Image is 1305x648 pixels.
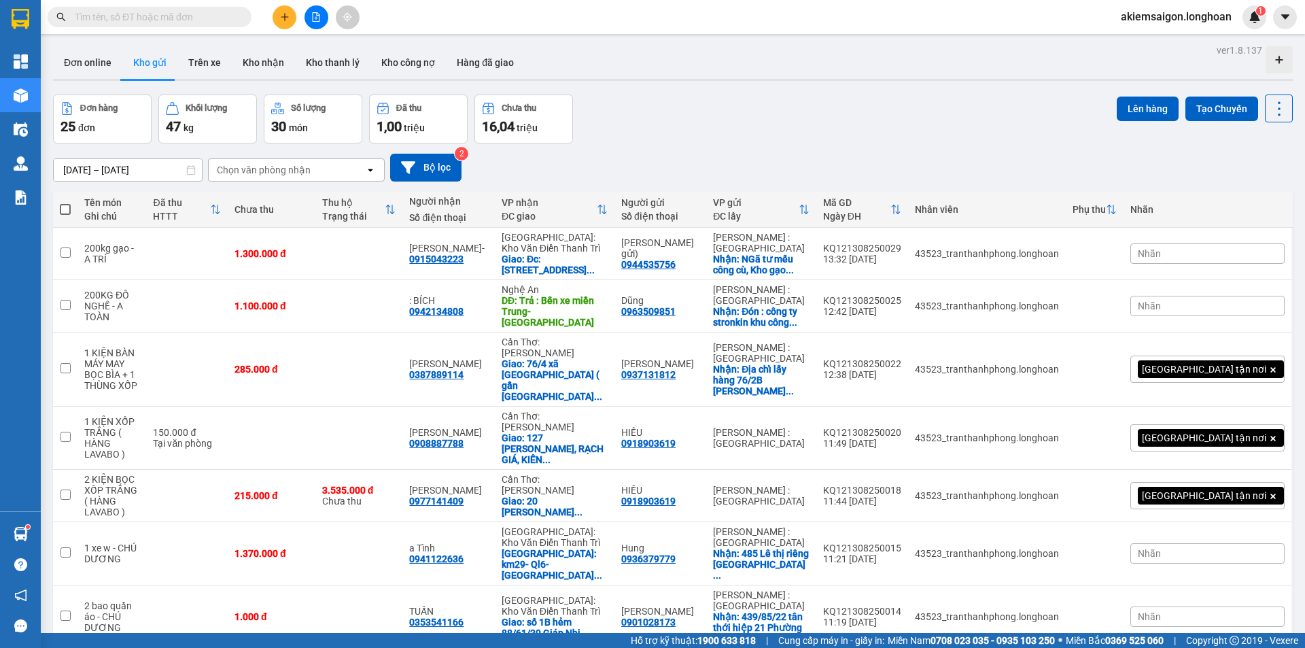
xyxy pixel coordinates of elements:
img: dashboard-icon [14,54,28,69]
div: HIẾU [621,427,699,438]
div: Giao: số 1B hẻm 88/61/39 Giáp Nhị Phường Thịnh Liệt Quận Hoàng Mai Hà Nội [502,617,608,638]
div: KQ121308250015 [823,543,901,553]
div: Nguyễn Hoàng [621,358,699,369]
span: plus [280,12,290,22]
div: ver 1.8.137 [1217,43,1262,58]
div: Nhận: 439/85/22 tân thới hiệp 21 Phường Tân Thới Hiệp Quận 12 TP. Hồ Chí Minh [713,611,810,644]
button: Kho thanh lý [295,46,370,79]
div: Tên món [84,197,139,208]
button: Đơn online [53,46,122,79]
div: 1.370.000 đ [234,548,309,559]
span: question-circle [14,558,27,571]
div: 11:21 [DATE] [823,553,901,564]
div: 0915043223 [409,254,464,265]
div: 0918903619 [621,438,676,449]
div: Phụ thu [1073,204,1106,215]
div: 43523_tranthanhphong.longhoan [915,432,1059,443]
strong: 0369 525 060 [1105,635,1164,646]
img: warehouse-icon [14,88,28,103]
div: 1 KIỆN BÀN MÁY MAY BỌC BÌA + 1 THÙNG XỐP [84,347,139,391]
div: Giao: 76/4 xã An Bình ( gần Nhà Thờ Tin Lành Hoà Ninh ) Tỉnh Vĩnh Long [502,358,608,402]
button: Trên xe [177,46,232,79]
button: Số lượng30món [264,95,362,143]
input: Tìm tên, số ĐT hoặc mã đơn [75,10,235,24]
div: Trạng thái [322,211,385,222]
div: Chọn văn phòng nhận [217,163,311,177]
button: file-add [304,5,328,29]
div: 0944535756 [621,259,676,270]
div: 43523_tranthanhphong.longhoan [915,248,1059,259]
div: Người nhận [409,196,488,207]
div: Ngày ĐH [823,211,890,222]
div: a Tình [409,543,488,553]
div: [PERSON_NAME] : [GEOGRAPHIC_DATA] [713,526,810,548]
div: 0387889114 [409,369,464,380]
img: warehouse-icon [14,527,28,541]
div: 1.300.000 đ [234,248,309,259]
button: Lên hàng [1117,97,1179,121]
span: aim [343,12,352,22]
th: Toggle SortBy [1066,192,1124,228]
span: 47 [166,118,181,135]
div: 150.000 đ [153,427,221,438]
div: Giao: 127 LÂM QUANG KY, RẠCH GIÁ, KIÊN GIANG [502,432,608,465]
div: Quỳnh Như [409,358,488,369]
div: 1.000 đ [234,611,309,622]
img: warehouse-icon [14,156,28,171]
div: HIẾU [621,485,699,496]
div: Cần Thơ: [PERSON_NAME] [502,337,608,358]
div: 43523_tranthanhphong.longhoan [915,301,1059,311]
div: 0936379779 [621,553,676,564]
span: 16,04 [482,118,515,135]
span: | [766,633,768,648]
div: 0937131812 [621,369,676,380]
div: Nhận: Đón : công ty stronkin khu công nghiệp châu đức ba ria vung tàu [713,306,810,328]
div: 2 bao quần áo - CHÚ DƯƠNG [84,600,139,633]
div: Đã thu [396,103,421,113]
div: VP gửi [713,197,799,208]
th: Toggle SortBy [816,192,908,228]
div: Giao: km29- Ql6- chợ đông phương yên ,huyên chương Mỹ, hà nội. [502,548,608,581]
svg: open [365,165,376,175]
button: Hàng đã giao [446,46,525,79]
div: Chưa thu [234,204,309,215]
img: icon-new-feature [1249,11,1261,23]
button: Tạo Chuyến [1185,97,1258,121]
div: 13:32 [DATE] [823,254,901,265]
div: [GEOGRAPHIC_DATA]: Kho Văn Điển Thanh Trì [502,526,608,548]
div: HTTT [153,211,210,222]
span: search [56,12,66,22]
div: Khối lượng [186,103,227,113]
div: Nhận: Địa chỉ lấy hàng 76/2B Lê văn Chí Linh Trung Thủ Đức [713,364,810,396]
button: Kho gửi [122,46,177,79]
div: 3.535.000 đ [322,485,396,496]
div: Số lượng [291,103,326,113]
sup: 2 [455,147,468,160]
div: Thu hộ [322,197,385,208]
div: 0908887788 [409,438,464,449]
div: KQ121308250018 [823,485,901,496]
div: 12:38 [DATE] [823,369,901,380]
div: Chưa thu [502,103,536,113]
button: caret-down [1273,5,1297,29]
span: [GEOGRAPHIC_DATA] tận nơi [1142,363,1266,375]
div: 0977141409 [409,496,464,507]
div: Đơn hàng [80,103,118,113]
div: 12:42 [DATE] [823,306,901,317]
th: Toggle SortBy [495,192,614,228]
div: Cần Thơ: [PERSON_NAME] [502,474,608,496]
button: Kho công nợ [370,46,446,79]
div: KQ121308250022 [823,358,901,369]
div: 43523_tranthanhphong.longhoan [915,611,1059,622]
span: ... [587,265,595,275]
div: Nghệ An [502,284,608,295]
div: Nhãn [1130,204,1285,215]
div: 0942134808 [409,306,464,317]
span: đơn [78,122,95,133]
span: 25 [60,118,75,135]
div: Cần Thơ: [PERSON_NAME] [502,411,608,432]
div: Nhận: 485 Lê thị riêng phường thới an quận 12 tphcm [713,548,810,581]
img: logo-vxr [12,9,29,29]
sup: 1 [26,525,30,529]
span: ... [574,507,582,517]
